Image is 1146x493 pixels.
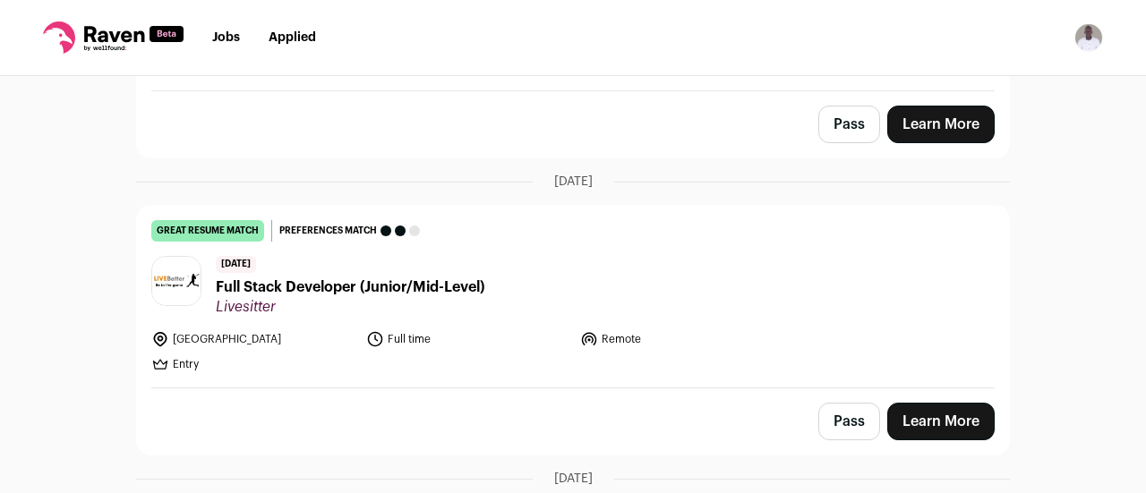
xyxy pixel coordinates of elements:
[887,106,995,143] a: Learn More
[151,355,355,373] li: Entry
[216,298,484,316] span: Livesitter
[151,330,355,348] li: [GEOGRAPHIC_DATA]
[212,31,240,44] a: Jobs
[216,276,484,298] span: Full Stack Developer (Junior/Mid-Level)
[554,173,593,191] span: [DATE]
[818,403,880,440] button: Pass
[216,256,256,273] span: [DATE]
[580,330,784,348] li: Remote
[137,206,1009,387] a: great resume match Preferences match [DATE] Full Stack Developer (Junior/Mid-Level) Livesitter [G...
[1074,23,1103,52] button: Open dropdown
[366,330,570,348] li: Full time
[887,403,995,440] a: Learn More
[151,220,264,242] div: great resume match
[818,106,880,143] button: Pass
[269,31,316,44] a: Applied
[152,257,201,305] img: 6c02802e122fccfb9b59d3d5d4fda6e47e8f97cee6714e0878ab4c618d491425.jpg
[1074,23,1103,52] img: 15585523-medium_jpg
[279,222,377,240] span: Preferences match
[554,470,593,488] span: [DATE]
